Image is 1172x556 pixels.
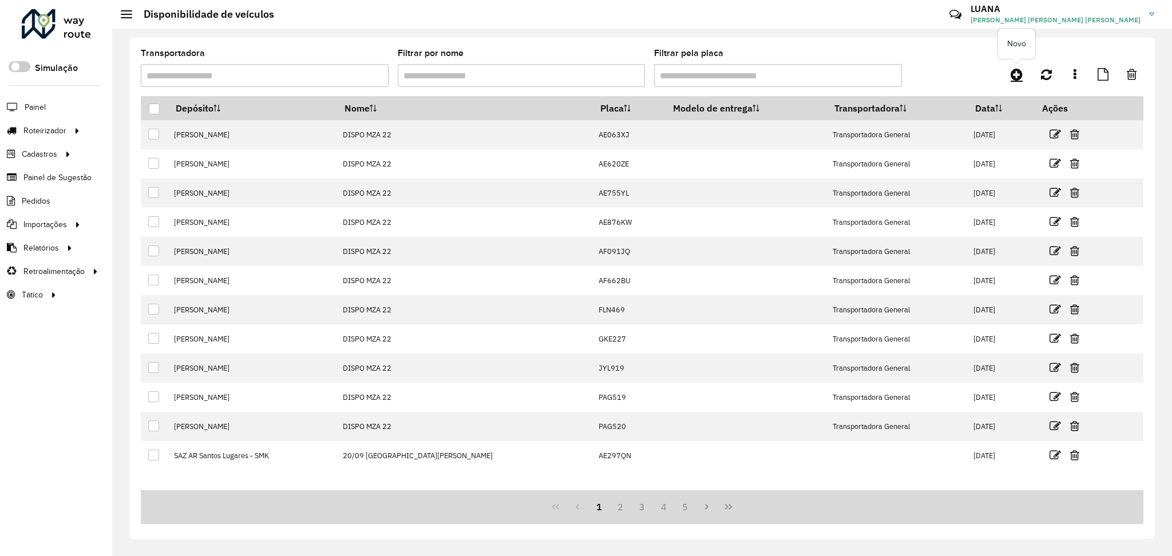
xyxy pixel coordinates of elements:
[1070,360,1079,375] a: Excluir
[592,354,665,383] td: JYL919
[609,496,631,518] button: 2
[1050,126,1061,142] a: Editar
[23,219,67,231] span: Importações
[826,324,967,354] td: Transportadora General
[971,3,1141,14] h3: LUANA
[592,266,665,295] td: AF662BU
[967,295,1034,324] td: [DATE]
[22,148,57,160] span: Cadastros
[967,383,1034,412] td: [DATE]
[588,496,610,518] button: 1
[1070,272,1079,288] a: Excluir
[168,295,336,324] td: [PERSON_NAME]
[1070,243,1079,259] a: Excluir
[592,208,665,237] td: AE876KW
[337,412,593,441] td: DISPO MZA 22
[653,496,675,518] button: 4
[1070,126,1079,142] a: Excluir
[592,383,665,412] td: PAG519
[1070,301,1079,317] a: Excluir
[592,96,665,120] th: Placa
[1050,185,1061,200] a: Editar
[826,96,967,120] th: Transportadora
[1050,447,1061,463] a: Editar
[967,237,1034,266] td: [DATE]
[1050,331,1061,346] a: Editar
[665,96,826,120] th: Modelo de entrega
[337,149,593,178] td: DISPO MZA 22
[967,208,1034,237] td: [DATE]
[1070,389,1079,404] a: Excluir
[1050,156,1061,171] a: Editar
[132,8,274,21] h2: Disponibilidade de veículos
[337,178,593,208] td: DISPO MZA 22
[592,324,665,354] td: GKE227
[398,46,464,60] label: Filtrar por nome
[826,266,967,295] td: Transportadora General
[337,266,593,295] td: DISPO MZA 22
[826,295,967,324] td: Transportadora General
[168,178,336,208] td: [PERSON_NAME]
[337,120,593,149] td: DISPO MZA 22
[1070,185,1079,200] a: Excluir
[826,412,967,441] td: Transportadora General
[168,266,336,295] td: [PERSON_NAME]
[967,149,1034,178] td: [DATE]
[696,496,718,518] button: Next Page
[23,242,59,254] span: Relatórios
[337,383,593,412] td: DISPO MZA 22
[337,208,593,237] td: DISPO MZA 22
[1070,447,1079,463] a: Excluir
[1035,96,1103,120] th: Ações
[967,266,1034,295] td: [DATE]
[168,354,336,383] td: [PERSON_NAME]
[967,120,1034,149] td: [DATE]
[631,496,653,518] button: 3
[718,496,739,518] button: Last Page
[23,265,85,277] span: Retroalimentação
[168,441,336,470] td: SAZ AR Santos Lugares - SMK
[654,46,723,60] label: Filtrar pela placa
[22,195,50,207] span: Pedidos
[967,354,1034,383] td: [DATE]
[826,120,967,149] td: Transportadora General
[1070,418,1079,434] a: Excluir
[1070,156,1079,171] a: Excluir
[168,383,336,412] td: [PERSON_NAME]
[675,496,696,518] button: 5
[1050,272,1061,288] a: Editar
[1070,214,1079,229] a: Excluir
[998,29,1035,59] div: Novo
[592,149,665,178] td: AE620ZE
[168,324,336,354] td: [PERSON_NAME]
[337,354,593,383] td: DISPO MZA 22
[35,61,78,75] label: Simulação
[826,354,967,383] td: Transportadora General
[1050,389,1061,404] a: Editar
[971,15,1141,25] span: [PERSON_NAME] [PERSON_NAME] [PERSON_NAME]
[592,412,665,441] td: PAG520
[168,412,336,441] td: [PERSON_NAME]
[967,441,1034,470] td: [DATE]
[23,172,92,184] span: Painel de Sugestão
[1050,360,1061,375] a: Editar
[826,149,967,178] td: Transportadora General
[23,125,66,137] span: Roteirizador
[967,412,1034,441] td: [DATE]
[25,101,46,113] span: Painel
[592,178,665,208] td: AE755YL
[826,208,967,237] td: Transportadora General
[826,383,967,412] td: Transportadora General
[168,208,336,237] td: [PERSON_NAME]
[592,295,665,324] td: FLN469
[337,441,593,470] td: 20/09 [GEOGRAPHIC_DATA][PERSON_NAME]
[826,237,967,266] td: Transportadora General
[1070,331,1079,346] a: Excluir
[337,295,593,324] td: DISPO MZA 22
[337,96,593,120] th: Nome
[141,46,205,60] label: Transportadora
[967,96,1034,120] th: Data
[337,237,593,266] td: DISPO MZA 22
[22,289,43,301] span: Tático
[168,149,336,178] td: [PERSON_NAME]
